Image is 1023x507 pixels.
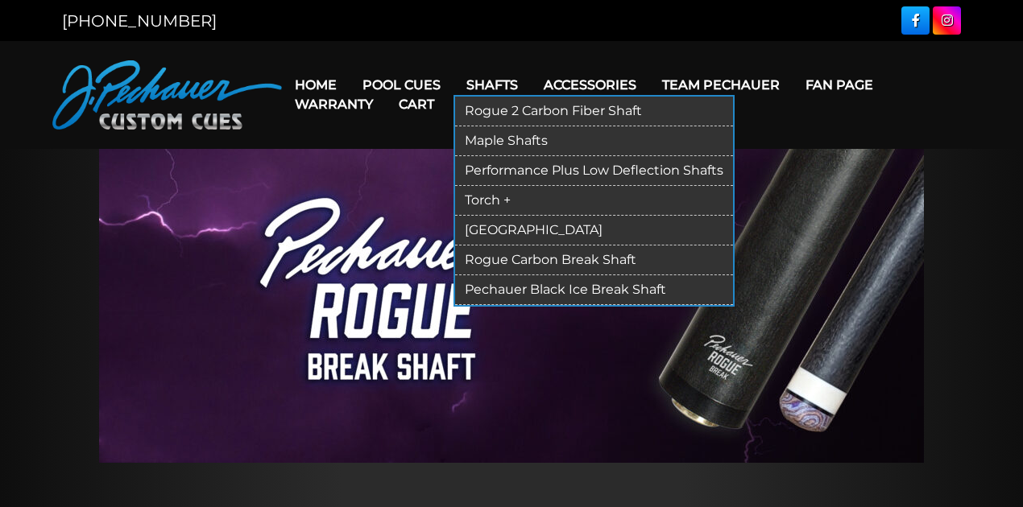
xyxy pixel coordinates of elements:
[350,64,454,105] a: Pool Cues
[386,84,447,125] a: Cart
[455,97,733,126] a: Rogue 2 Carbon Fiber Shaft
[455,245,733,275] a: Rogue Carbon Break Shaft
[455,216,733,245] a: [GEOGRAPHIC_DATA]
[62,11,217,31] a: [PHONE_NUMBER]
[793,64,886,105] a: Fan Page
[455,275,733,305] a: Pechauer Black Ice Break Shaft
[649,64,793,105] a: Team Pechauer
[52,60,282,130] img: Pechauer Custom Cues
[455,186,733,216] a: Torch +
[455,126,733,156] a: Maple Shafts
[531,64,649,105] a: Accessories
[455,156,733,186] a: Performance Plus Low Deflection Shafts
[282,64,350,105] a: Home
[282,84,386,125] a: Warranty
[454,64,531,105] a: Shafts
